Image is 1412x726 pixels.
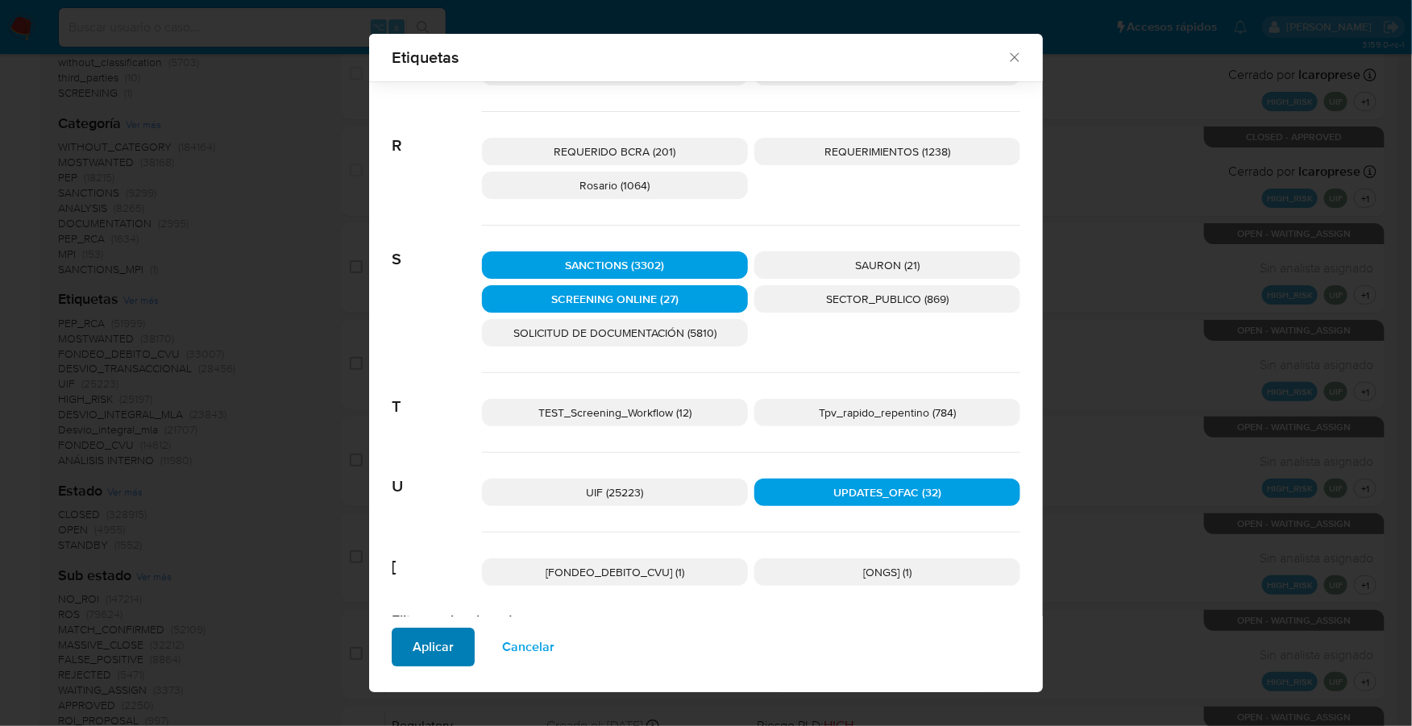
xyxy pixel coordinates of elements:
span: Tpv_rapido_repentino (784) [819,404,956,421]
span: Etiquetas [392,49,1007,65]
span: SCREENING ONLINE (27) [551,291,679,307]
span: REQUERIMIENTOS (1238) [824,143,950,160]
span: S [392,226,482,269]
div: [FONDEO_DEBITO_CVU] (1) [482,558,748,586]
span: REQUERIDO BCRA (201) [554,143,676,160]
span: TEST_Screening_Workflow (12) [538,404,691,421]
span: SAURON (21) [855,257,920,273]
span: [ONGS] (1) [863,564,912,580]
span: Cancelar [502,629,554,665]
div: REQUERIDO BCRA (201) [482,138,748,165]
span: Aplicar [413,629,454,665]
div: Rosario (1064) [482,172,748,199]
h2: Filtros seleccionados [392,612,1020,629]
div: Tpv_rapido_repentino (784) [754,399,1020,426]
span: T [392,373,482,417]
div: UIF (25223) [482,479,748,506]
div: SANCTIONS (3302) [482,251,748,279]
button: Aplicar [392,628,475,666]
div: SOLICITUD DE DOCUMENTACIÓN (5810) [482,319,748,346]
div: SAURON (21) [754,251,1020,279]
div: SECTOR_PUBLICO (869) [754,285,1020,313]
div: REQUERIMIENTOS (1238) [754,138,1020,165]
span: SANCTIONS (3302) [566,257,665,273]
span: SECTOR_PUBLICO (869) [826,291,949,307]
span: UPDATES_OFAC (32) [833,484,941,500]
span: Rosario (1064) [580,177,650,193]
button: Cancelar [481,628,575,666]
div: SCREENING ONLINE (27) [482,285,748,313]
div: UPDATES_OFAC (32) [754,479,1020,506]
span: [FONDEO_DEBITO_CVU] (1) [546,564,684,580]
span: [ [392,533,482,576]
div: TEST_Screening_Workflow (12) [482,399,748,426]
span: U [392,453,482,496]
span: SOLICITUD DE DOCUMENTACIÓN (5810) [513,325,716,341]
button: Cerrar [1007,49,1021,64]
span: R [392,112,482,156]
span: UIF (25223) [587,484,644,500]
div: [ONGS] (1) [754,558,1020,586]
